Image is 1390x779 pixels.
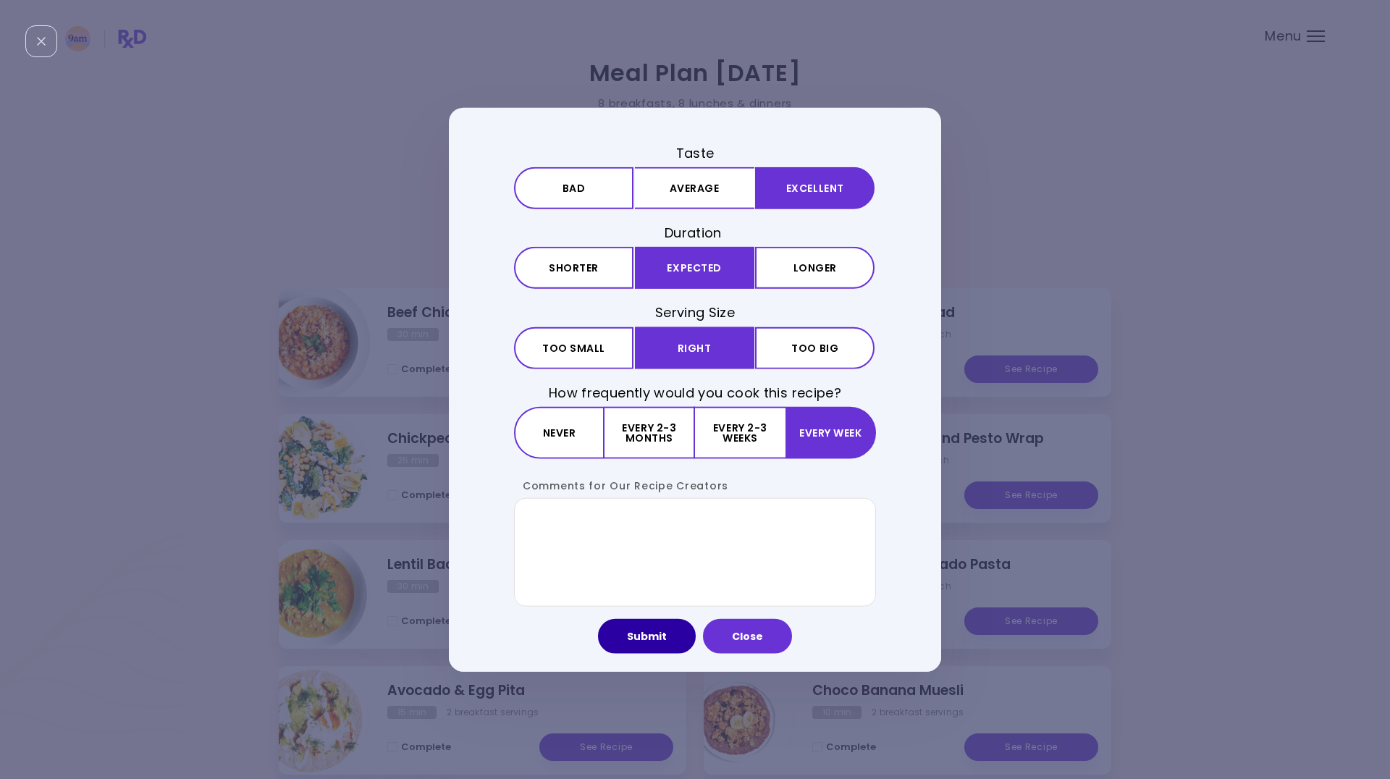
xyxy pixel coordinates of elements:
[703,618,792,653] button: Close
[755,247,875,289] button: Longer
[785,406,876,458] button: Every week
[755,167,875,209] button: Excellent
[635,247,754,289] button: Expected
[514,383,876,401] h3: How frequently would you cook this recipe?
[605,406,695,458] button: Every 2-3 months
[542,342,605,353] span: Too small
[755,327,875,369] button: Too big
[514,224,876,242] h3: Duration
[695,406,785,458] button: Every 2-3 weeks
[514,478,728,492] label: Comments for Our Recipe Creators
[514,406,605,458] button: Never
[514,327,633,369] button: Too small
[514,247,633,289] button: Shorter
[25,25,57,57] div: Close
[514,303,876,321] h3: Serving Size
[598,618,696,653] button: Submit
[791,342,838,353] span: Too big
[635,327,754,369] button: Right
[514,144,876,162] h3: Taste
[514,167,633,209] button: Bad
[635,167,754,209] button: Average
